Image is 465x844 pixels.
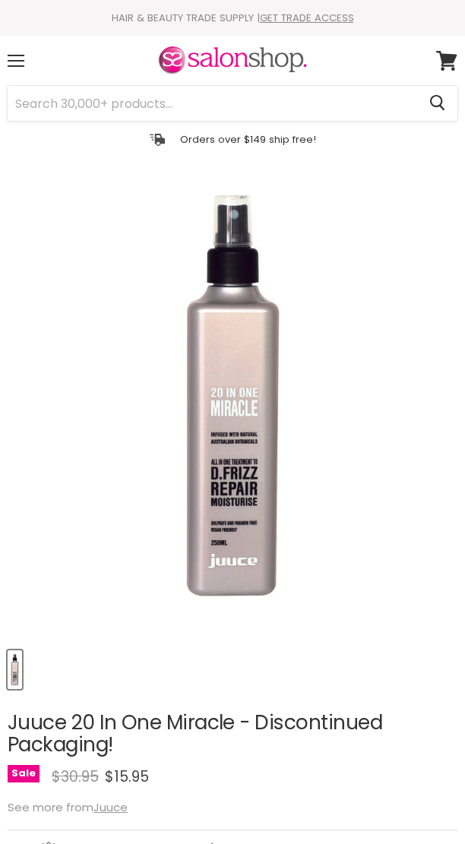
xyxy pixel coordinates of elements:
h1: Juuce 20 In One Miracle - Discontinued Packaging! [8,712,457,756]
input: Search [8,86,417,121]
span: See more from [8,799,128,815]
span: Sale [8,765,40,782]
p: Orders over $149 ship free! [180,133,316,146]
img: Juuce 20 In One Miracle [162,173,303,623]
a: Juuce [93,799,128,815]
span: $15.95 [105,767,149,787]
form: Product [7,85,458,122]
button: Search [417,86,457,121]
a: GET TRADE ACCESS [260,11,354,25]
span: $30.95 [52,767,99,787]
button: Juuce 20 In One Miracle [8,650,22,689]
div: Product thumbnails [5,646,465,691]
img: Juuce 20 In One Miracle [9,652,21,688]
